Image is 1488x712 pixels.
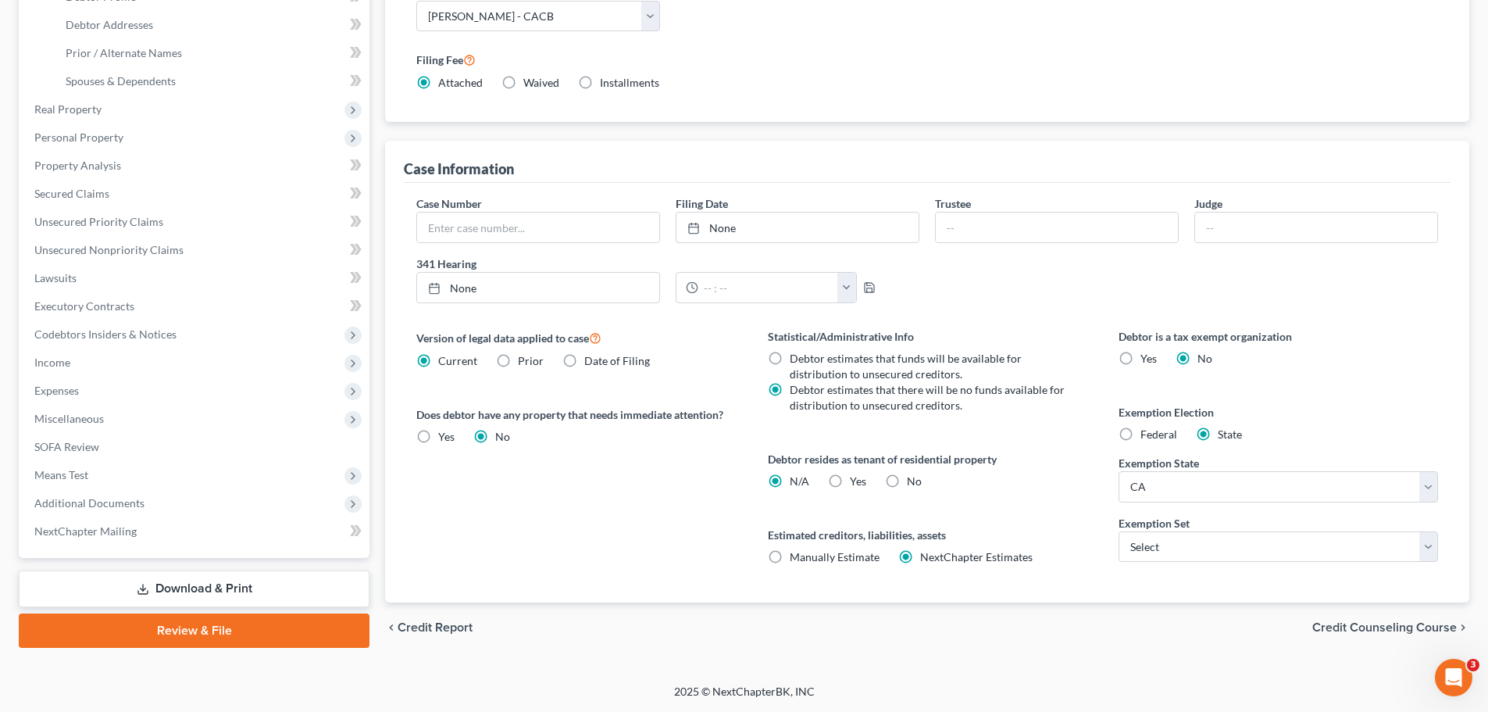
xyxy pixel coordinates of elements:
[34,524,137,538] span: NextChapter Mailing
[920,550,1033,564] span: NextChapter Estimates
[698,273,838,302] input: -- : --
[417,273,659,302] a: None
[22,292,369,320] a: Executory Contracts
[34,327,177,341] span: Codebtors Insiders & Notices
[676,195,728,212] label: Filing Date
[768,328,1087,345] label: Statistical/Administrative Info
[768,527,1087,543] label: Estimated creditors, liabilities, assets
[495,430,510,443] span: No
[1119,515,1190,531] label: Exemption Set
[416,195,482,212] label: Case Number
[438,76,483,89] span: Attached
[417,213,659,242] input: Enter case number...
[1312,621,1469,634] button: Credit Counseling Course chevron_right
[22,152,369,180] a: Property Analysis
[438,354,477,367] span: Current
[66,18,153,31] span: Debtor Addresses
[1435,659,1472,696] iframe: Intercom live chat
[409,256,927,272] label: 341 Hearing
[34,159,121,172] span: Property Analysis
[1140,352,1157,365] span: Yes
[398,621,473,634] span: Credit Report
[66,46,182,59] span: Prior / Alternate Names
[22,236,369,264] a: Unsecured Nonpriority Claims
[1119,404,1438,420] label: Exemption Election
[1457,621,1469,634] i: chevron_right
[34,468,88,481] span: Means Test
[1119,328,1438,345] label: Debtor is a tax exempt organization
[438,430,455,443] span: Yes
[22,180,369,208] a: Secured Claims
[22,264,369,292] a: Lawsuits
[850,474,866,488] span: Yes
[404,159,514,178] div: Case Information
[385,621,398,634] i: chevron_left
[34,356,70,369] span: Income
[790,383,1065,412] span: Debtor estimates that there will be no funds available for distribution to unsecured creditors.
[768,451,1087,467] label: Debtor resides as tenant of residential property
[34,131,123,144] span: Personal Property
[416,406,736,423] label: Does debtor have any property that needs immediate attention?
[790,550,880,564] span: Manually Estimate
[34,243,184,256] span: Unsecured Nonpriority Claims
[1197,352,1212,365] span: No
[1119,455,1199,471] label: Exemption State
[34,271,77,284] span: Lawsuits
[53,11,369,39] a: Debtor Addresses
[1312,621,1457,634] span: Credit Counseling Course
[936,213,1178,242] input: --
[34,187,109,200] span: Secured Claims
[790,352,1022,381] span: Debtor estimates that funds will be available for distribution to unsecured creditors.
[53,39,369,67] a: Prior / Alternate Names
[523,76,559,89] span: Waived
[790,474,809,488] span: N/A
[676,213,919,242] a: None
[299,684,1190,712] div: 2025 © NextChapterBK, INC
[19,614,369,648] a: Review & File
[34,440,99,453] span: SOFA Review
[518,354,544,367] span: Prior
[22,517,369,546] a: NextChapter Mailing
[66,74,176,88] span: Spouses & Dependents
[22,433,369,461] a: SOFA Review
[34,384,79,397] span: Expenses
[19,571,369,607] a: Download & Print
[416,328,736,347] label: Version of legal data applied to case
[53,67,369,95] a: Spouses & Dependents
[935,195,971,212] label: Trustee
[584,354,650,367] span: Date of Filing
[34,412,104,425] span: Miscellaneous
[1194,195,1222,212] label: Judge
[34,299,134,313] span: Executory Contracts
[907,474,922,488] span: No
[1195,213,1437,242] input: --
[34,215,163,228] span: Unsecured Priority Claims
[34,102,102,116] span: Real Property
[34,496,145,510] span: Additional Documents
[1218,428,1242,441] span: State
[600,76,659,89] span: Installments
[1140,428,1177,441] span: Federal
[22,208,369,236] a: Unsecured Priority Claims
[1467,659,1479,671] span: 3
[416,50,1438,69] label: Filing Fee
[385,621,473,634] button: chevron_left Credit Report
